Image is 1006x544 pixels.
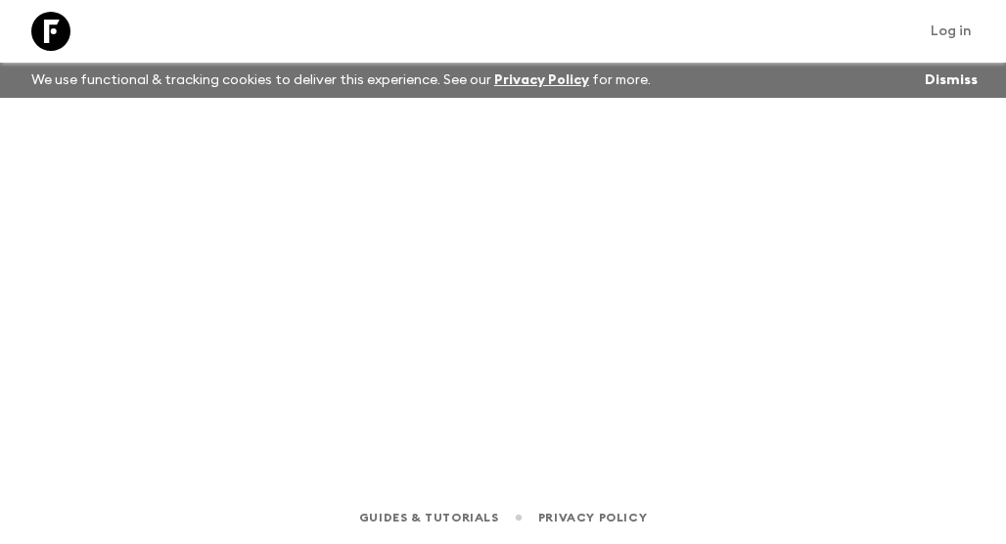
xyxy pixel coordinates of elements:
a: Privacy Policy [538,507,647,528]
a: Guides & Tutorials [359,507,499,528]
button: Dismiss [920,67,983,94]
p: We use functional & tracking cookies to deliver this experience. See our for more. [23,63,659,98]
a: Log in [920,18,983,45]
a: Privacy Policy [494,73,589,87]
